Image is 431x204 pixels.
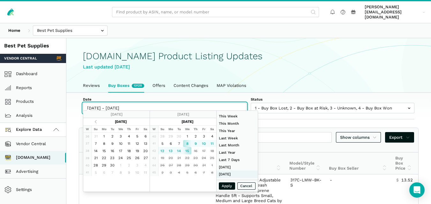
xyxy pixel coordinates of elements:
[183,162,191,169] td: 29
[133,147,141,154] td: 19
[141,169,150,176] td: 11
[251,103,414,113] input: 1 - Buy Box Lost, 2 - Buy Box at Risk, 3 - Unknown, 4 - Buy Box Won
[92,133,100,140] td: 31
[92,154,100,162] td: 21
[83,169,92,176] td: 41
[104,79,148,92] a: Buy Boxes13125
[158,147,167,154] td: 12
[251,97,414,102] label: Status
[100,147,108,154] td: 15
[158,133,167,140] td: 28
[183,154,191,162] td: 22
[100,118,141,125] th: [DATE]
[217,127,258,135] li: This Year
[148,79,169,92] a: Offers
[363,4,427,21] a: [PERSON_NAME][EMAIL_ADDRESS][DOMAIN_NAME]
[100,162,108,169] td: 29
[167,162,175,169] td: 27
[4,56,37,61] span: Vendor Central
[125,154,133,162] td: 25
[150,147,158,154] td: 42
[125,147,133,154] td: 18
[83,63,414,71] div: Last updated [DATE]
[183,133,191,140] td: 1
[116,169,125,176] td: 8
[141,125,150,133] th: Sa
[92,125,100,133] th: Su
[150,169,158,176] td: 45
[191,169,200,176] td: 6
[175,162,183,169] td: 28
[116,147,125,154] td: 17
[169,79,212,92] a: Content Changes
[212,79,250,92] a: MAP Violations
[158,125,167,133] th: Su
[83,140,92,147] td: 37
[336,132,381,143] a: Show columns
[191,133,200,140] td: 2
[340,134,377,141] span: Show columns
[208,162,216,169] td: 1
[108,147,116,154] td: 16
[108,154,116,162] td: 23
[83,51,414,61] h1: [DOMAIN_NAME] Product Listing Updates
[217,149,258,156] li: Last Year
[365,4,420,20] span: [PERSON_NAME][EMAIL_ADDRESS][DOMAIN_NAME]
[116,125,125,133] th: We
[150,133,158,140] td: 40
[200,147,208,154] td: 17
[167,147,175,154] td: 13
[208,125,216,133] th: Sa
[83,154,92,162] td: 39
[100,140,108,147] td: 8
[217,142,258,149] li: Last Month
[208,140,216,147] td: 11
[158,169,167,176] td: 2
[208,133,216,140] td: 4
[175,154,183,162] td: 21
[175,140,183,147] td: 7
[108,162,116,169] td: 30
[191,125,200,133] th: Th
[385,132,414,143] a: Export
[219,182,235,190] button: Apply
[100,154,108,162] td: 22
[83,97,247,102] label: Date
[83,133,92,140] td: 36
[108,125,116,133] th: Tu
[116,154,125,162] td: 24
[133,133,141,140] td: 5
[125,133,133,140] td: 4
[133,140,141,147] td: 12
[175,169,183,176] td: 4
[141,140,150,147] td: 13
[150,154,158,162] td: 43
[389,134,410,141] span: Export
[158,140,167,147] td: 5
[141,147,150,154] td: 20
[167,118,208,125] th: [DATE]
[125,169,133,176] td: 9
[141,162,150,169] td: 4
[217,156,258,164] li: Last 7 Days
[217,163,258,171] li: [DATE]
[108,133,116,140] td: 2
[116,133,125,140] td: 3
[92,169,100,176] td: 5
[112,7,319,18] input: Find product by ASIN, name, or model number
[92,162,100,169] td: 28
[167,140,175,147] td: 6
[125,162,133,169] td: 2
[83,125,92,133] th: W
[133,162,141,169] td: 3
[100,169,108,176] td: 6
[167,169,175,176] td: 3
[158,162,167,169] td: 26
[200,169,208,176] td: 7
[83,147,92,154] td: 38
[183,169,191,176] td: 5
[4,25,25,36] a: Home
[4,42,62,50] div: Best Pet Supplies
[285,152,325,174] th: Model/Style Number: activate to sort column ascending
[150,125,158,133] th: W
